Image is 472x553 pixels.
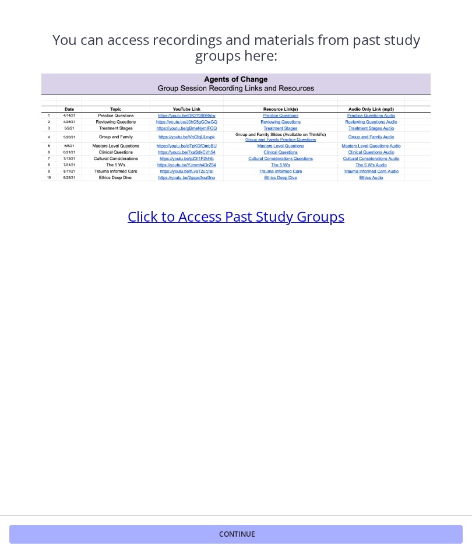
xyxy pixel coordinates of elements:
img: Screen_Shot_2021-09-09_at_8.18.20_PM.png [41,73,431,181]
span: Click to Access Past Study Groups [128,206,344,226]
a: Click to Access Past Study Groups [128,212,344,225]
span: Continue [219,530,255,539]
button: Continue [9,525,463,544]
span: You can access recordings and materials from past study groups here: [52,30,420,65]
